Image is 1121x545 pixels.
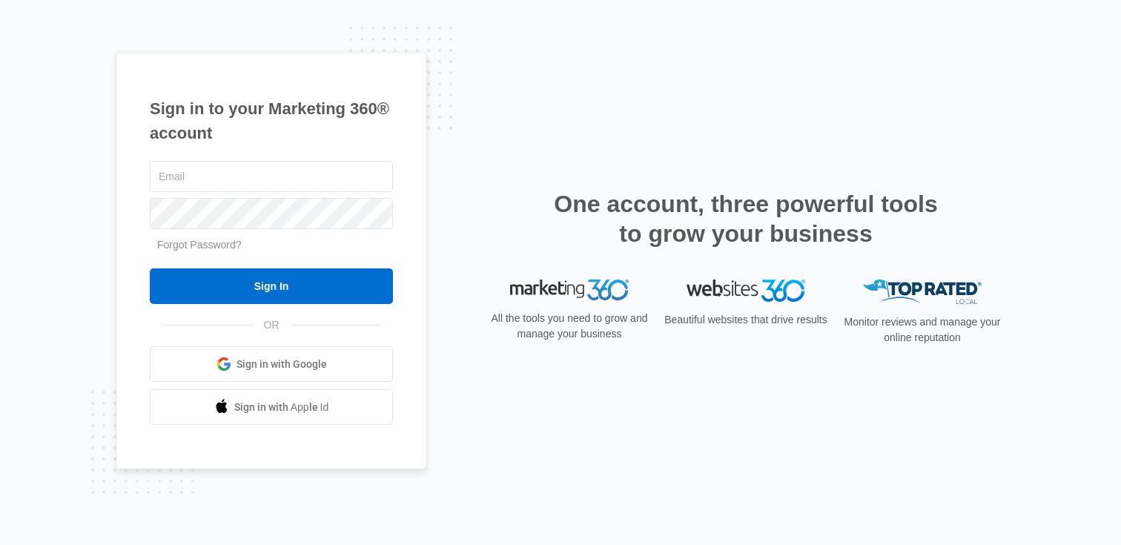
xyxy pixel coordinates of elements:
span: Sign in with Google [237,357,327,372]
p: Monitor reviews and manage your online reputation [839,314,1005,346]
img: Top Rated Local [863,280,982,304]
a: Forgot Password? [157,239,242,251]
img: Marketing 360 [510,280,629,300]
a: Sign in with Google [150,346,393,382]
a: Sign in with Apple Id [150,389,393,425]
p: All the tools you need to grow and manage your business [486,311,652,342]
input: Email [150,161,393,192]
input: Sign In [150,268,393,304]
p: Beautiful websites that drive results [663,312,829,328]
img: Websites 360 [687,280,805,301]
h1: Sign in to your Marketing 360® account [150,96,393,145]
span: OR [254,317,290,333]
span: Sign in with Apple Id [234,400,329,415]
h2: One account, three powerful tools to grow your business [549,189,942,248]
